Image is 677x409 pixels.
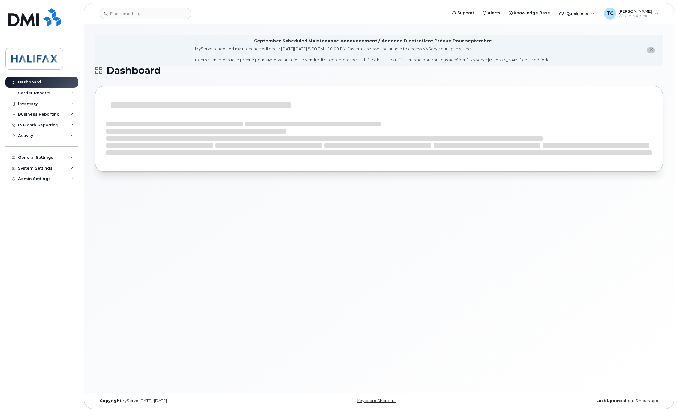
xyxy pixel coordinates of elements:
a: Keyboard Shortcuts [357,398,396,403]
strong: Last Update [596,398,623,403]
span: Dashboard [107,66,161,75]
div: about 6 hours ago [474,398,663,403]
strong: Copyright [100,398,121,403]
div: September Scheduled Maintenance Announcement / Annonce D'entretient Prévue Pour septembre [254,38,492,44]
button: close notification [647,47,655,53]
div: MyServe scheduled maintenance will occur [DATE][DATE] 8:00 PM - 10:00 PM Eastern. Users will be u... [195,46,551,63]
div: MyServe [DATE]–[DATE] [95,398,284,403]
